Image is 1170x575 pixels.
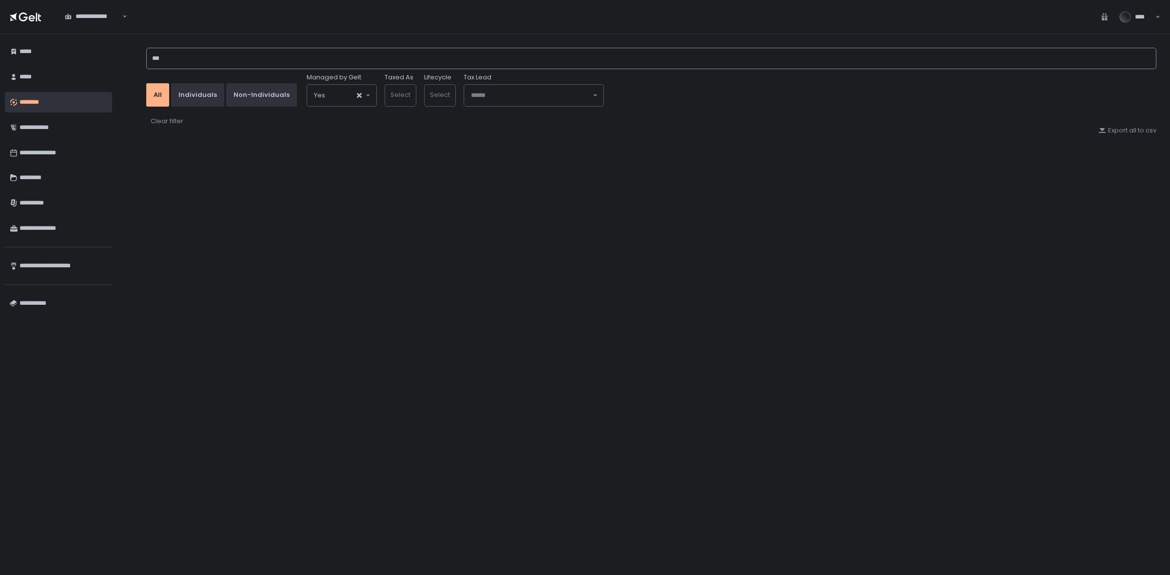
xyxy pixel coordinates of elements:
div: Clear filter [151,117,183,126]
input: Search for option [325,91,356,100]
button: Clear filter [150,116,184,126]
label: Taxed As [385,73,413,82]
span: Select [390,90,410,99]
button: Export all to csv [1098,126,1156,135]
div: Search for option [464,85,604,106]
div: Search for option [58,6,127,27]
span: Managed by Gelt [307,73,361,82]
button: Clear Selected [357,93,362,98]
button: Individuals [171,83,224,107]
input: Search for option [471,91,592,100]
div: Individuals [178,91,217,99]
div: Non-Individuals [234,91,290,99]
span: Yes [314,91,325,100]
div: Search for option [307,85,376,106]
button: All [146,83,169,107]
span: Select [430,90,450,99]
div: All [154,91,162,99]
input: Search for option [120,12,121,21]
button: Non-Individuals [226,83,297,107]
label: Lifecycle [424,73,451,82]
span: Tax Lead [464,73,491,82]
